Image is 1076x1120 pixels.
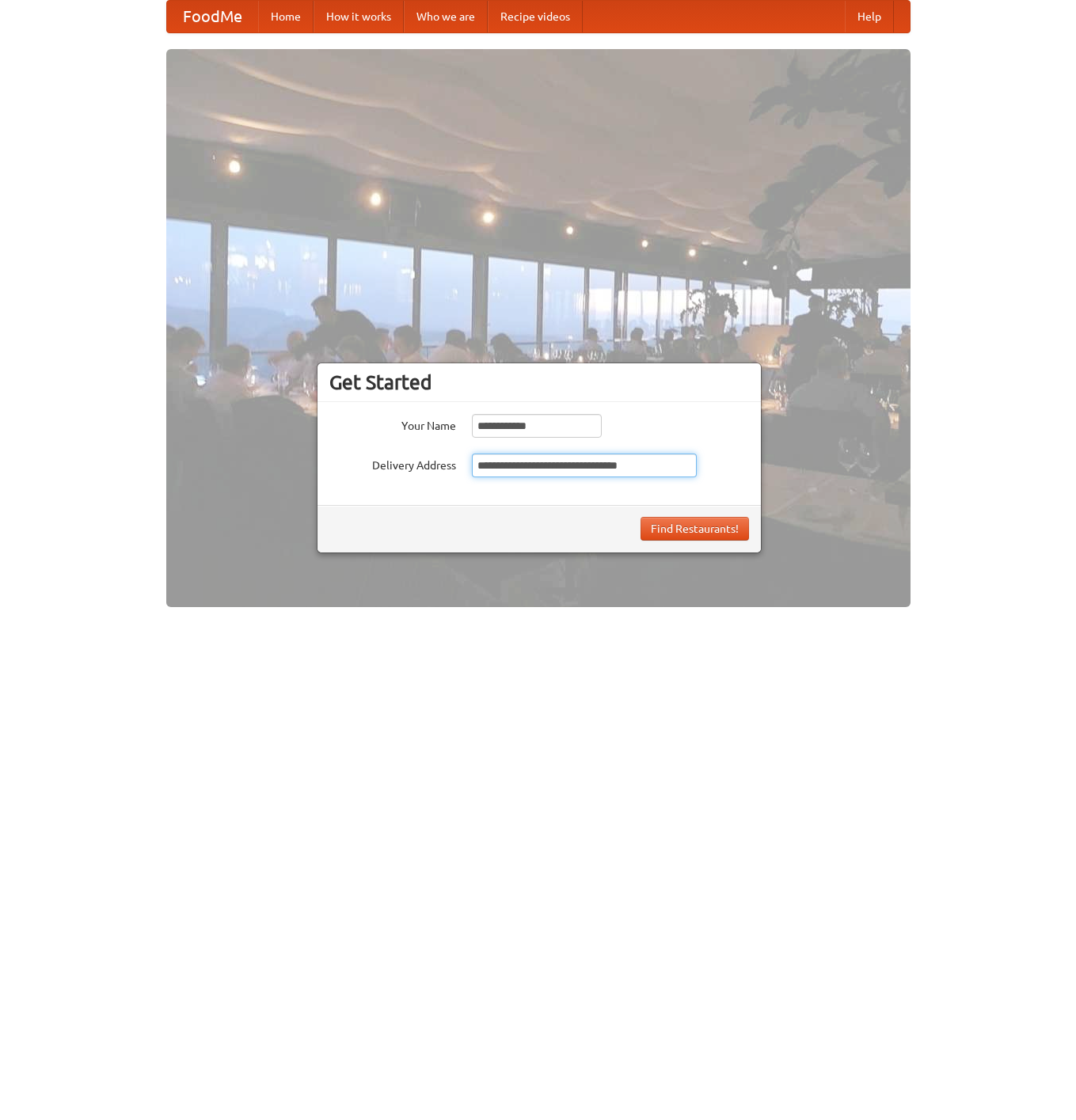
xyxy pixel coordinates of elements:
a: Recipe videos [488,1,583,32]
a: FoodMe [167,1,258,32]
label: Delivery Address [329,454,456,473]
a: How it works [314,1,404,32]
button: Find Restaurants! [641,517,749,541]
label: Your Name [329,414,456,434]
a: Who we are [404,1,488,32]
a: Home [258,1,314,32]
h3: Get Started [329,370,749,394]
a: Help [845,1,894,32]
